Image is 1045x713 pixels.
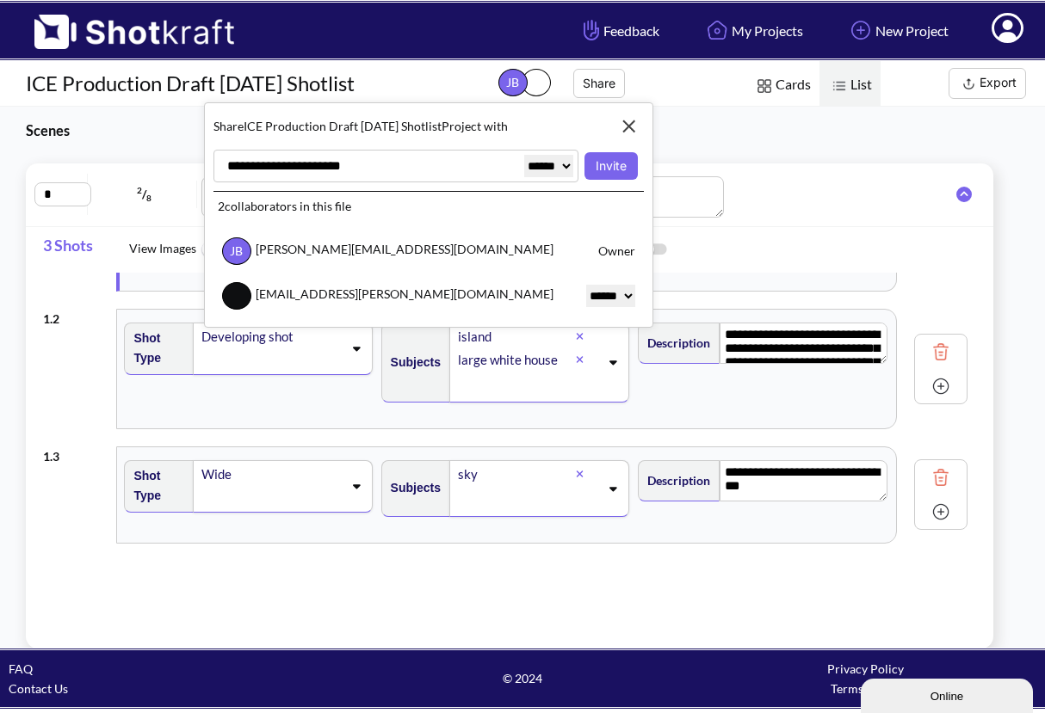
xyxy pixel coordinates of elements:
[213,191,644,220] div: 2 collaborators in this file
[200,463,343,486] div: Wide
[958,73,980,95] img: Export Icon
[137,185,142,195] span: 2
[566,241,635,261] span: Owner
[129,231,561,268] span: View Images
[928,373,954,399] img: Add Icon
[43,300,108,329] div: 1 . 2
[351,668,694,688] span: © 2024
[579,15,603,45] img: Hand Icon
[196,231,235,268] img: ToggleOff Icon
[9,661,33,676] a: FAQ
[92,181,197,208] span: /
[745,61,819,110] span: Cards
[753,75,776,97] img: Card Icon
[382,474,441,502] span: Subjects
[584,152,637,180] button: Invite
[828,75,850,97] img: List Icon
[213,116,605,136] span: Share ICE Production Draft [DATE] Shotlist Project with
[689,8,816,53] a: My Projects
[222,237,566,265] span: [PERSON_NAME][EMAIL_ADDRESS][DOMAIN_NAME]
[9,681,68,696] a: Contact Us
[928,499,954,525] img: Add Icon
[573,69,625,98] button: Share
[694,679,1036,698] div: Terms of Use
[846,15,875,45] img: Add Icon
[456,463,576,486] div: sky
[382,348,441,377] span: Subjects
[456,348,576,372] div: large white house
[125,462,185,510] span: Shot Type
[833,8,962,53] a: New Project
[43,227,129,273] span: 3 Shots
[639,329,710,357] span: Description
[928,464,954,490] img: Trash Icon
[949,68,1026,99] button: Export
[498,69,528,96] span: JB
[26,120,479,140] h3: Scenes
[561,231,993,268] span: Expand Shots
[615,112,644,141] img: Close Icon
[125,324,185,372] span: Shot Type
[702,15,732,45] img: Home Icon
[639,466,710,495] span: Description
[200,325,343,348] div: Developing shot
[928,339,954,365] img: Trash Icon
[694,659,1036,679] div: Privacy Policy
[861,675,1036,713] iframe: chat widget
[43,438,108,466] div: 1 . 3
[222,237,251,265] span: JB
[579,21,659,40] span: Feedback
[456,325,576,348] div: island
[819,61,881,110] span: List
[146,193,151,203] span: 8
[222,282,566,310] span: [EMAIL_ADDRESS][PERSON_NAME][DOMAIN_NAME]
